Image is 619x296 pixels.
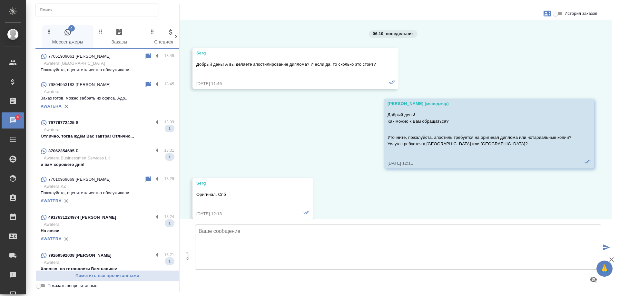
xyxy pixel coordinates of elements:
div: [PERSON_NAME] (менеджер) [388,100,571,107]
a: AWATERA [41,104,62,109]
p: Awatera KZ [44,183,174,190]
button: Заявки [540,6,555,21]
p: Awatera [44,221,174,228]
p: Добрый день! Как можно к Вам обращаться? [388,112,571,125]
p: 77051909061 [PERSON_NAME] [48,53,111,60]
button: Пометить все прочитанными [35,270,179,282]
p: 79269592038 [PERSON_NAME] [48,252,112,259]
p: Оригинал, Спб [196,191,290,198]
span: Мессенджеры [46,28,90,46]
p: 13:45 [164,81,174,87]
span: 1 [165,220,174,226]
p: 13:24 [164,214,174,220]
div: Пометить непрочитанным [144,176,152,183]
p: 79776772425 S [48,119,79,126]
p: Пожалуйста, оцените качество обслуживани... [41,190,174,196]
p: Отлично, тогда ждём Вас завтра! Отлично... [41,133,174,139]
button: Предпросмотр [586,272,601,287]
span: 4 [68,25,75,32]
span: 1 [165,154,174,160]
span: 🙏 [599,262,610,275]
span: Пометить все прочитанными [39,272,176,280]
p: 13:29 [164,176,174,182]
p: 06.10, понедельник [373,31,414,37]
div: Пометить непрочитанным [144,81,152,89]
div: [DATE] 12:13 [196,211,290,217]
p: Добрый день! А вы делаете апостилирование диплома? И если да, то сколько это стоит? [196,61,376,68]
p: Awatera [GEOGRAPHIC_DATA] [44,60,174,67]
p: 13:49 [164,53,174,59]
div: Serg [196,180,290,186]
div: Serg [196,50,376,56]
p: 13:39 [164,119,174,125]
div: [DATE] 12:11 [388,160,571,167]
p: 37062354695 P [48,148,79,154]
div: Пометить непрочитанным [144,53,152,60]
p: и вам хорошего дня! [41,161,174,168]
svg: Зажми и перетащи, чтобы поменять порядок вкладок [98,28,104,34]
p: Awatera [44,127,174,133]
p: На связи [41,228,174,234]
p: 77010969669 [PERSON_NAME] [48,176,111,183]
button: 🙏 [596,261,613,277]
button: Удалить привязку [62,234,71,244]
p: Àwatera Businessmen Services Llc [44,155,174,161]
div: 77051909061 [PERSON_NAME]13:49Awatera [GEOGRAPHIC_DATA]Пожалуйста, оцените качество обслуживани... [35,49,179,77]
span: 4 [13,114,23,120]
span: Показать непрочитанные [47,282,97,289]
input: Поиск [40,5,159,14]
p: Заказ готов, можно забрать из офиса. Адр... [41,95,174,101]
p: Уточните, пожалуйста, апостиль требуется на оригинал диплома или нотариальные копии? Услуга требу... [388,134,571,147]
a: AWATERA [41,236,62,241]
div: 4917631224974 [PERSON_NAME]13:24AwateraНа связи1AWATERA [35,210,179,248]
span: История заказов [565,10,597,17]
p: 4917631224974 [PERSON_NAME] [48,214,116,221]
p: 13:21 [164,252,174,258]
div: 77010969669 [PERSON_NAME]13:29Awatera KZПожалуйста, оцените качество обслуживани...AWATERA [35,172,179,210]
p: Awatera [44,89,174,95]
p: Awatera [44,259,174,266]
div: 37062354695 P13:31Àwatera Businessmen Services Llcи вам хорошего дня!1 [35,143,179,172]
span: 1 [165,125,174,132]
span: Заказы [97,28,141,46]
p: 13:31 [164,147,174,154]
div: 79269592038 [PERSON_NAME]13:21AwateraХорошо, по готовности Вам напишу1AWATERA [35,248,179,286]
div: [DATE] 11:46 [196,81,376,87]
p: Пожалуйста, оцените качество обслуживани... [41,67,174,73]
button: Удалить привязку [62,196,71,206]
div: 79776772425 S13:39AwateraОтлично, тогда ждём Вас завтра! Отлично...1 [35,115,179,143]
svg: Зажми и перетащи, чтобы поменять порядок вкладок [46,28,52,34]
span: 1 [165,258,174,264]
a: 4 [2,112,24,129]
button: Удалить привязку [62,101,71,111]
p: Хорошо, по готовности Вам напишу [41,266,174,272]
span: Спецификации [149,28,193,46]
div: 79804953183 [PERSON_NAME]13:45AwateraЗаказ готов, можно забрать из офиса. Адр...AWATERA [35,77,179,115]
a: AWATERA [41,198,62,203]
p: 79804953183 [PERSON_NAME] [48,81,111,88]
